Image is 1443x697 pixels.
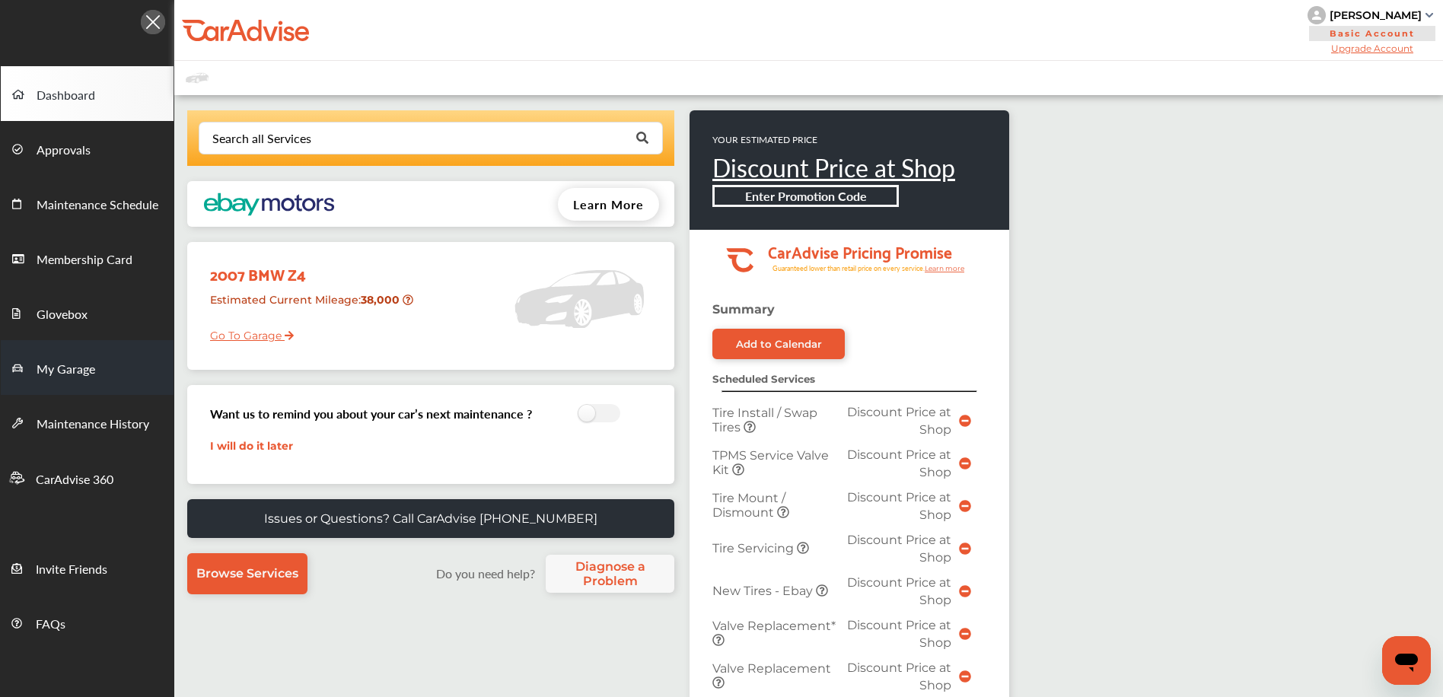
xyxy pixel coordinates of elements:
[37,86,95,106] span: Dashboard
[712,541,797,555] span: Tire Servicing
[514,250,644,348] img: placeholder_car.5a1ece94.svg
[712,661,831,676] span: Valve Replacement
[712,619,836,633] span: Valve Replacement*
[847,533,951,565] span: Discount Price at Shop
[847,618,951,650] span: Discount Price at Shop
[36,615,65,635] span: FAQs
[1,231,174,285] a: Membership Card
[1,285,174,340] a: Glovebox
[210,439,293,453] a: I will do it later
[1,340,174,395] a: My Garage
[212,132,311,145] div: Search all Services
[1,66,174,121] a: Dashboard
[712,406,817,434] span: Tire Install / Swap Tires
[847,575,951,607] span: Discount Price at Shop
[1330,8,1422,22] div: [PERSON_NAME]
[768,237,952,265] tspan: CarAdvise Pricing Promise
[1309,26,1435,41] span: Basic Account
[736,338,822,350] div: Add to Calendar
[712,302,775,317] strong: Summary
[772,263,925,273] tspan: Guaranteed lower than retail price on every service.
[712,133,955,146] p: YOUR ESTIMATED PRICE
[264,511,597,526] p: Issues or Questions? Call CarAdvise [PHONE_NUMBER]
[187,499,674,538] a: Issues or Questions? Call CarAdvise [PHONE_NUMBER]
[847,447,951,479] span: Discount Price at Shop
[1425,13,1433,18] img: sCxJUJ+qAmfqhQGDUl18vwLg4ZYJ6CxN7XmbOMBAAAAAElFTkSuQmCC
[1382,636,1431,685] iframe: Button to launch messaging window
[847,405,951,437] span: Discount Price at Shop
[925,264,965,272] tspan: Learn more
[199,287,422,326] div: Estimated Current Mileage :
[187,553,307,594] a: Browse Services
[712,448,829,477] span: TPMS Service Valve Kit
[712,491,785,520] span: Tire Mount / Dismount
[210,405,532,422] h3: Want us to remind you about your car’s next maintenance ?
[745,187,867,205] b: Enter Promotion Code
[1,121,174,176] a: Approvals
[361,293,403,307] strong: 38,000
[712,373,815,385] strong: Scheduled Services
[37,141,91,161] span: Approvals
[1,176,174,231] a: Maintenance Schedule
[1,395,174,450] a: Maintenance History
[712,584,816,598] span: New Tires - Ebay
[712,329,845,359] a: Add to Calendar
[37,250,132,270] span: Membership Card
[186,68,209,88] img: placeholder_car.fcab19be.svg
[546,555,674,593] a: Diagnose a Problem
[37,196,158,215] span: Maintenance Schedule
[1308,6,1326,24] img: knH8PDtVvWoAbQRylUukY18CTiRevjo20fAtgn5MLBQj4uumYvk2MzTtcAIzfGAtb1XOLVMAvhLuqoNAbL4reqehy0jehNKdM...
[141,10,165,34] img: Icon.5fd9dcc7.svg
[428,565,542,582] label: Do you need help?
[37,415,149,434] span: Maintenance History
[553,559,667,588] span: Diagnose a Problem
[847,660,951,692] span: Discount Price at Shop
[37,360,95,380] span: My Garage
[847,490,951,522] span: Discount Price at Shop
[37,305,88,325] span: Glovebox
[36,560,107,580] span: Invite Friends
[199,317,294,346] a: Go To Garage
[1308,43,1437,54] span: Upgrade Account
[196,566,298,581] span: Browse Services
[712,150,955,185] a: Discount Price at Shop
[36,470,113,490] span: CarAdvise 360
[573,196,644,213] span: Learn More
[199,250,422,287] div: 2007 BMW Z4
